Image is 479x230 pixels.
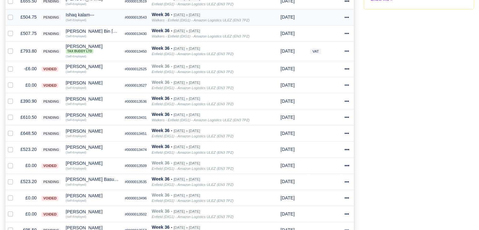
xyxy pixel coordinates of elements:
td: £504.75 [18,9,39,25]
div: [PERSON_NAME] [66,44,120,54]
span: 1 week from now [281,14,295,20]
i: Enfield (DIG1) - Amazon Logistics ULEZ (EN3 7PZ) [152,2,234,6]
span: voided [42,212,58,217]
span: pending [42,15,60,20]
div: [PERSON_NAME] Basuamina [66,177,120,181]
span: pending [42,147,60,152]
span: 1 week from now [281,115,295,120]
span: Tax Buddy Ltd [66,49,94,54]
small: (Self-Employed) [66,35,86,38]
span: 1 week from now [281,131,295,136]
small: [DATE] » [DATE] [174,81,200,85]
small: #0000013451 [125,132,147,135]
small: (Self-Employed) [66,70,86,73]
div: [PERSON_NAME] [66,210,120,214]
i: Enfield (DIG1) - Amazon Logistics ULEZ (EN3 7PZ) [152,70,234,74]
span: voided [42,164,58,168]
strong: Week 36 - [152,176,172,181]
div: [PERSON_NAME] [66,64,120,69]
small: [DATE] » [DATE] [174,145,200,149]
small: #0000013431 [125,116,147,119]
strong: Week 36 - [152,112,172,117]
small: [DATE] » [DATE] [174,113,200,117]
iframe: Chat Widget [448,200,479,230]
div: [PERSON_NAME] [66,129,120,133]
td: -£6.00 [18,61,39,77]
strong: Week 36 - [152,80,172,85]
small: (Self-Employed) [66,151,86,154]
i: Enfield (DIG1) - Amazon Logistics ULEZ (EN3 7PZ) [152,52,234,56]
td: £0.00 [18,206,39,222]
div: [PERSON_NAME] Bin [PERSON_NAME] [66,29,120,33]
strong: Week 36 - [152,209,172,214]
i: Enfield (DIG1) - Amazon Logistics ULEZ (EN3 7PZ) [152,102,234,106]
small: (Self-Employed) [66,167,86,170]
div: [PERSON_NAME] [66,81,120,85]
div: Ishaq kalam [66,13,120,17]
small: #0000013474 [125,148,147,152]
div: [PERSON_NAME] [66,161,120,165]
td: £610.50 [18,109,39,125]
strong: Week 36 - [152,28,172,33]
strong: Week 36 - [152,12,172,17]
span: 1 week from now [281,49,295,54]
td: £793.80 [18,42,39,61]
small: (Self-Employed) [66,199,86,202]
td: £390.90 [18,93,39,109]
small: [DATE] » [DATE] [174,97,200,101]
span: voided [42,196,58,201]
small: #0000013536 [125,100,147,103]
i: Enfield (DIG1) - Amazon Logistics ULEZ (EN3 7PZ) [152,199,234,203]
small: #0000013527 [125,83,147,87]
small: (Self-Employed) [66,215,86,218]
small: [DATE] » [DATE] [174,226,200,230]
span: 1 week from now [281,31,295,36]
span: voided [42,83,58,88]
small: [DATE] » [DATE] [174,193,200,198]
small: [DATE] » [DATE] [174,161,200,165]
i: Walkers - Enfield (DIG1) - Amazon Logistics ULEZ (EN3 7PZ) [152,18,250,22]
span: pending [42,131,60,136]
small: #0000013535 [125,180,147,184]
td: £0.00 [18,158,39,174]
span: 1 week from now [281,66,295,71]
small: VAT [310,49,321,54]
small: #0000012525 [125,67,147,71]
span: 1 week from now [281,83,295,88]
small: #0000013543 [125,15,147,19]
span: 1 week from now [281,163,295,168]
td: £0.00 [18,190,39,206]
span: 1 week from now [281,211,295,216]
small: [DATE] » [DATE] [174,29,200,33]
small: (Self-Employed) [66,19,86,22]
div: [PERSON_NAME] [66,226,120,230]
small: (Self-Employed) [66,86,86,89]
div: [PERSON_NAME] [66,113,120,117]
small: [DATE] » [DATE] [174,129,200,133]
strong: Week 36 - [152,96,172,101]
div: [PERSON_NAME] [66,97,120,101]
span: 1 week from now [281,195,295,200]
span: pending [42,99,60,104]
span: 1 week from now [281,99,295,104]
strong: Week 36 - [152,160,172,165]
td: £648.50 [18,125,39,141]
small: (Self-Employed) [66,55,86,58]
small: [DATE] » [DATE] [174,13,200,17]
i: Walkers - Enfield (DIG1) - Amazon Logistics ULEZ (EN3 7PZ) [152,34,250,38]
span: pending [42,32,60,36]
strong: Week 36 - [152,46,172,51]
div: [PERSON_NAME] [66,193,120,198]
span: pending [42,49,60,54]
strong: Week 36 - [152,144,172,149]
small: (Self-Employed) [66,135,86,138]
small: [DATE] » [DATE] [174,47,200,51]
